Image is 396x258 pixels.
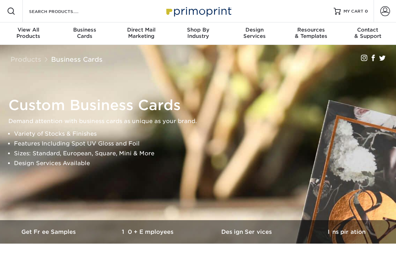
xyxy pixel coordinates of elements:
div: Marketing [113,27,170,39]
div: Industry [170,27,227,39]
span: Resources [283,27,340,33]
a: BusinessCards [57,22,113,45]
span: Business [57,27,113,33]
a: 10+ Employees [99,220,198,244]
p: Demand attention with business cards as unique as your brand. [8,116,394,126]
a: Shop ByIndustry [170,22,227,45]
a: Contact& Support [339,22,396,45]
span: Design [226,27,283,33]
h1: Custom Business Cards [8,97,394,114]
h3: Inspiration [297,229,396,235]
div: & Support [339,27,396,39]
a: Inspiration [297,220,396,244]
a: Business Cards [51,55,103,63]
a: Direct MailMarketing [113,22,170,45]
span: MY CART [343,8,363,14]
span: Shop By [170,27,227,33]
a: Design Services [198,220,297,244]
span: Direct Mail [113,27,170,33]
h3: 10+ Employees [99,229,198,235]
a: Products [11,55,41,63]
li: Variety of Stocks & Finishes [14,129,394,139]
div: Cards [57,27,113,39]
a: DesignServices [226,22,283,45]
li: Features Including Spot UV Gloss and Foil [14,139,394,149]
img: Primoprint [163,4,233,19]
a: Resources& Templates [283,22,340,45]
span: Contact [339,27,396,33]
li: Design Services Available [14,158,394,168]
span: 0 [365,9,368,14]
h3: Design Services [198,229,297,235]
input: SEARCH PRODUCTS..... [28,7,97,15]
div: & Templates [283,27,340,39]
li: Sizes: Standard, European, Square, Mini & More [14,149,394,158]
div: Services [226,27,283,39]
